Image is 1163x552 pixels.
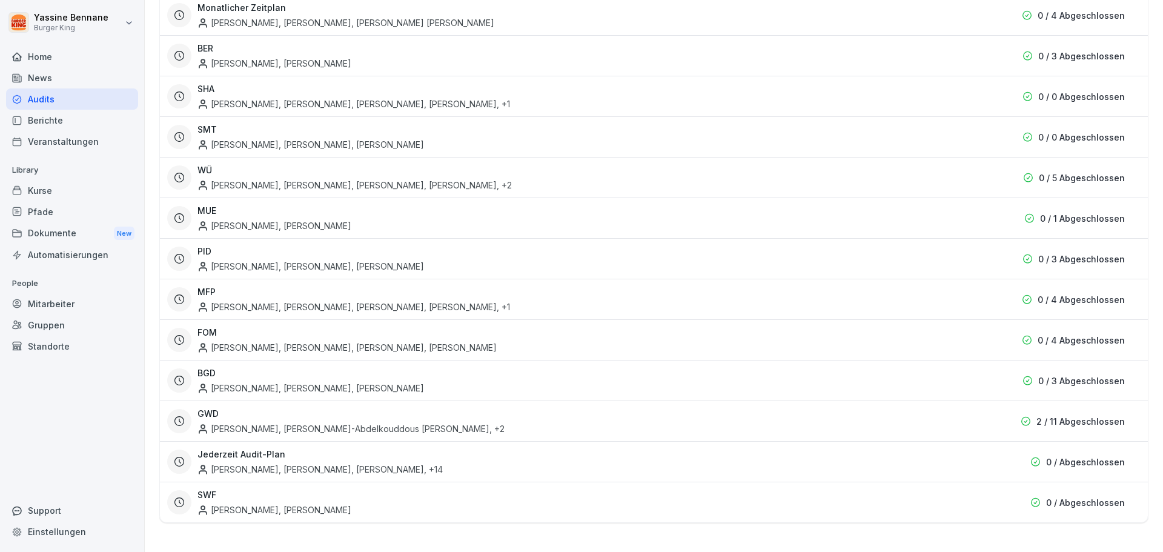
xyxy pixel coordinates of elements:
p: 0 / 0 Abgeschlossen [1038,131,1125,144]
div: [PERSON_NAME], [PERSON_NAME], [PERSON_NAME] [197,382,424,394]
p: 0 / Abgeschlossen [1046,456,1125,468]
p: People [6,274,138,293]
a: Veranstaltungen [6,131,138,152]
p: 0 / 4 Abgeschlossen [1038,9,1125,22]
a: Automatisierungen [6,244,138,265]
h3: GWD [197,407,219,420]
a: Pfade [6,201,138,222]
h3: WÜ [197,164,212,176]
p: 0 / 0 Abgeschlossen [1038,90,1125,103]
h3: BGD [197,367,216,379]
p: Burger King [34,24,108,32]
a: Kurse [6,180,138,201]
a: DokumenteNew [6,222,138,245]
h3: MUE [197,204,216,217]
h3: BER [197,42,213,55]
p: 0 / 4 Abgeschlossen [1038,293,1125,306]
h3: SMT [197,123,217,136]
p: 0 / Abgeschlossen [1046,496,1125,509]
div: [PERSON_NAME], [PERSON_NAME], [PERSON_NAME] [197,138,424,151]
h3: Monatlicher Zeitplan [197,1,286,14]
p: 0 / 3 Abgeschlossen [1038,374,1125,387]
h3: SHA [197,82,214,95]
a: Einstellungen [6,521,138,542]
p: 0 / 5 Abgeschlossen [1039,171,1125,184]
div: [PERSON_NAME], [PERSON_NAME], [PERSON_NAME] [PERSON_NAME] [197,16,494,29]
p: 0 / 4 Abgeschlossen [1038,334,1125,347]
p: 2 / 11 Abgeschlossen [1036,415,1125,428]
p: 0 / 1 Abgeschlossen [1040,212,1125,225]
a: Berichte [6,110,138,131]
div: Support [6,500,138,521]
a: Audits [6,88,138,110]
div: [PERSON_NAME], [PERSON_NAME] [197,57,351,70]
a: Gruppen [6,314,138,336]
a: Home [6,46,138,67]
div: New [114,227,134,241]
div: [PERSON_NAME], [PERSON_NAME], [PERSON_NAME] [197,260,424,273]
p: 0 / 3 Abgeschlossen [1038,253,1125,265]
div: [PERSON_NAME], [PERSON_NAME] [197,504,351,516]
h3: SWF [197,488,216,501]
a: Standorte [6,336,138,357]
a: Mitarbeiter [6,293,138,314]
div: [PERSON_NAME], [PERSON_NAME], [PERSON_NAME], [PERSON_NAME] , +1 [197,301,510,313]
div: [PERSON_NAME], [PERSON_NAME]-Abdelkouddous [PERSON_NAME] , +2 [197,422,505,435]
p: Yassine Bennane [34,13,108,23]
div: [PERSON_NAME], [PERSON_NAME], [PERSON_NAME], [PERSON_NAME] , +1 [197,98,510,110]
div: [PERSON_NAME], [PERSON_NAME], [PERSON_NAME] , +14 [197,463,443,476]
h3: MFP [197,285,216,298]
h3: FOM [197,326,217,339]
p: Library [6,161,138,180]
h3: PID [197,245,211,258]
div: [PERSON_NAME], [PERSON_NAME], [PERSON_NAME], [PERSON_NAME] , +2 [197,179,512,191]
a: News [6,67,138,88]
div: Dokumente [6,222,138,245]
div: [PERSON_NAME], [PERSON_NAME] [197,219,351,232]
div: [PERSON_NAME], [PERSON_NAME], [PERSON_NAME], [PERSON_NAME] [197,341,497,354]
h3: Jederzeit Audit-Plan [197,448,285,461]
p: 0 / 3 Abgeschlossen [1038,50,1125,62]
